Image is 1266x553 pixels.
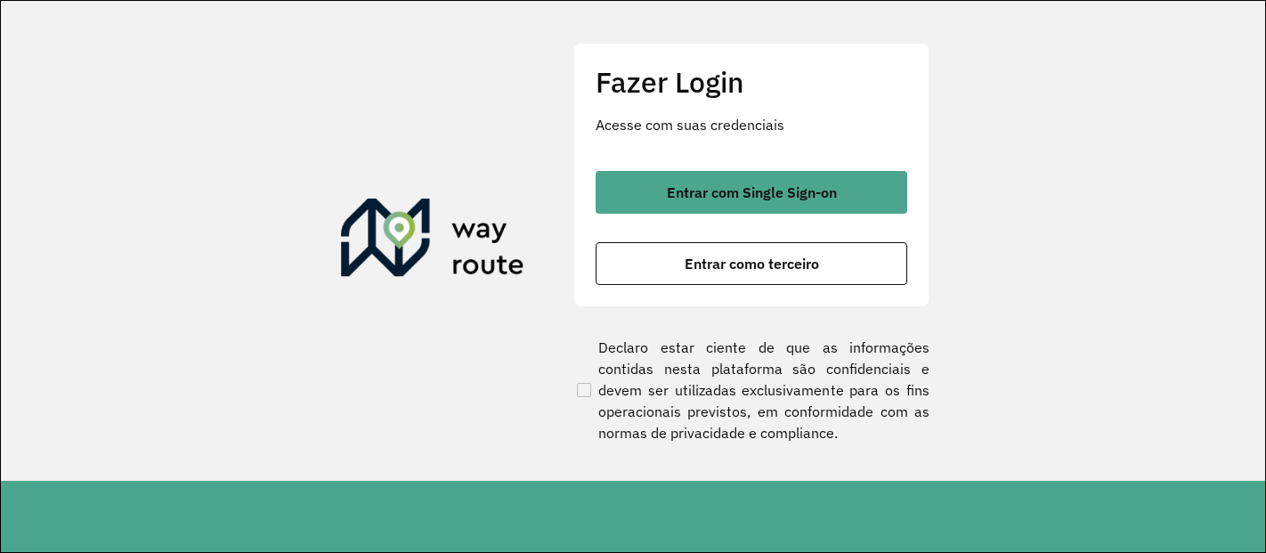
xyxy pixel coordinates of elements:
button: button [596,171,907,214]
p: Acesse com suas credenciais [596,114,907,135]
label: Declaro estar ciente de que as informações contidas nesta plataforma são confidenciais e devem se... [573,337,929,443]
h2: Fazer Login [596,65,907,99]
span: Entrar como terceiro [685,256,819,271]
img: Roteirizador AmbevTech [341,199,524,284]
button: button [596,242,907,285]
span: Entrar com Single Sign-on [667,185,837,199]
